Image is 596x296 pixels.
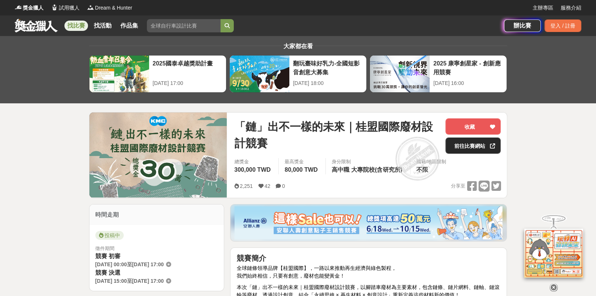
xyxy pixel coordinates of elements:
[236,265,396,271] span: 全球鏈條領導品牌【桂盟國際】，一路以來推動再生經濟與綠色製程，
[533,4,553,12] a: 主辦專區
[117,21,141,31] a: 作品集
[153,59,222,76] div: 2025國泰卓越獎助計畫
[95,253,120,259] span: 競賽 初審
[293,79,363,87] div: [DATE] 18:00
[332,167,349,173] span: 高中職
[445,118,501,135] button: 收藏
[15,4,22,11] img: Logo
[89,113,227,197] img: Cover Image
[229,55,367,93] a: 翻玩臺味好乳力-全國短影音創意大募集[DATE] 18:00
[332,158,404,165] div: 身分限制
[87,4,94,11] img: Logo
[234,167,271,173] span: 300,000 TWD
[351,167,402,173] span: 大專院校(含研究所)
[59,4,80,12] span: 試用獵人
[95,261,127,267] span: [DATE] 00:00
[95,231,124,240] span: 投稿中
[445,138,501,154] a: 前往比賽網站
[234,206,502,239] img: dcc59076-91c0-4acb-9c6b-a1d413182f46.png
[89,55,226,93] a: 2025國泰卓越獎助計畫[DATE] 17:00
[132,278,164,284] span: [DATE] 17:00
[451,181,465,192] span: 分享至
[282,183,285,189] span: 0
[87,4,132,12] a: LogoDream & Hunter
[127,278,132,284] span: 至
[504,19,541,32] a: 辦比賽
[51,4,80,12] a: Logo試用獵人
[51,4,58,11] img: Logo
[234,118,440,151] span: 「鏈」出不一樣的未來｜桂盟國際廢材設計競賽
[95,246,114,251] span: 徵件期間
[23,4,43,12] span: 獎金獵人
[95,278,127,284] span: [DATE] 15:00
[293,59,363,76] div: 翻玩臺味好乳力-全國短影音創意大募集
[127,261,132,267] span: 至
[524,224,583,272] img: d2146d9a-e6f6-4337-9592-8cefde37ba6b.png
[15,4,43,12] a: Logo獎金獵人
[64,21,88,31] a: 找比賽
[285,158,320,165] span: 最高獎金
[147,19,221,32] input: 全球自行車設計比賽
[132,261,164,267] span: [DATE] 17:00
[433,59,503,76] div: 2025 康寧創星家 - 創新應用競賽
[285,167,318,173] span: 80,000 TWD
[153,79,222,87] div: [DATE] 17:00
[89,204,224,225] div: 時間走期
[282,43,315,49] span: 大家都在看
[95,4,132,12] span: Dream & Hunter
[236,254,266,262] strong: 競賽簡介
[544,19,581,32] div: 登入 / 註冊
[561,4,581,12] a: 服務介紹
[236,273,345,279] span: 我們始終相信，只要有創意，廢材也能變黃金！
[91,21,114,31] a: 找活動
[240,183,253,189] span: 2,251
[265,183,271,189] span: 42
[234,158,272,165] span: 總獎金
[95,270,120,276] span: 競賽 決選
[433,79,503,87] div: [DATE] 16:00
[370,55,507,93] a: 2025 康寧創星家 - 創新應用競賽[DATE] 16:00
